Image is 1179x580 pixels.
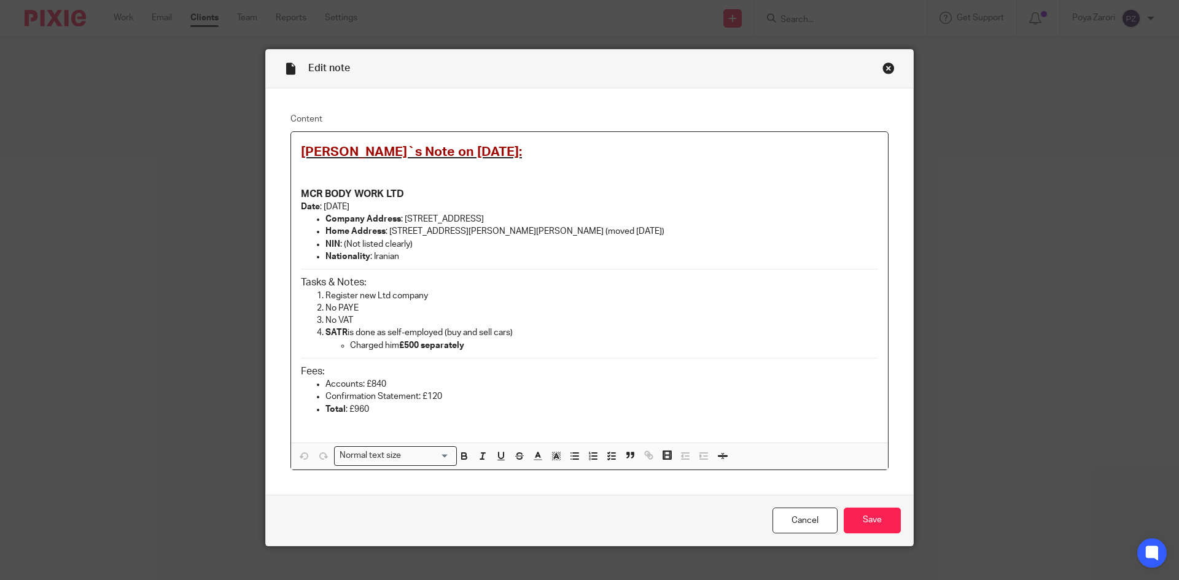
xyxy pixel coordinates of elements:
p: : [STREET_ADDRESS][PERSON_NAME][PERSON_NAME] (moved [DATE]) [325,225,878,238]
label: Content [290,113,889,125]
span: Edit note [308,63,350,73]
p: Confirmation Statement: £120 [325,390,878,403]
strong: SATR [325,328,348,337]
p: is done as self-employed (buy and sell cars) [325,327,878,339]
a: Cancel [772,508,838,534]
strong: £500 separately [399,341,464,350]
div: Close this dialog window [882,62,895,74]
input: Search for option [405,449,449,462]
h3: Tasks & Notes: [301,276,878,289]
p: : Iranian [325,250,878,263]
p: Accounts: £840 [325,378,878,390]
p: : £960 [325,403,878,416]
p: No VAT [325,314,878,327]
p: : [DATE] [301,201,878,213]
p: Register new Ltd company [325,290,878,302]
input: Save [844,508,901,534]
strong: Company Address [325,215,401,223]
p: : [STREET_ADDRESS] [325,213,878,225]
h3: Fees: [301,365,878,378]
p: : (Not listed clearly) [325,238,878,250]
span: [PERSON_NAME]`s Note on [DATE]: [301,145,522,158]
div: Search for option [334,446,457,465]
strong: NIN [325,240,340,249]
span: Normal text size [337,449,404,462]
strong: Total [325,405,346,414]
p: Charged him [350,339,878,352]
strong: Home Address [325,227,386,236]
strong: Nationality [325,252,370,261]
strong: MCR BODY WORK LTD [301,189,404,199]
p: No PAYE [325,302,878,314]
strong: Date [301,203,320,211]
